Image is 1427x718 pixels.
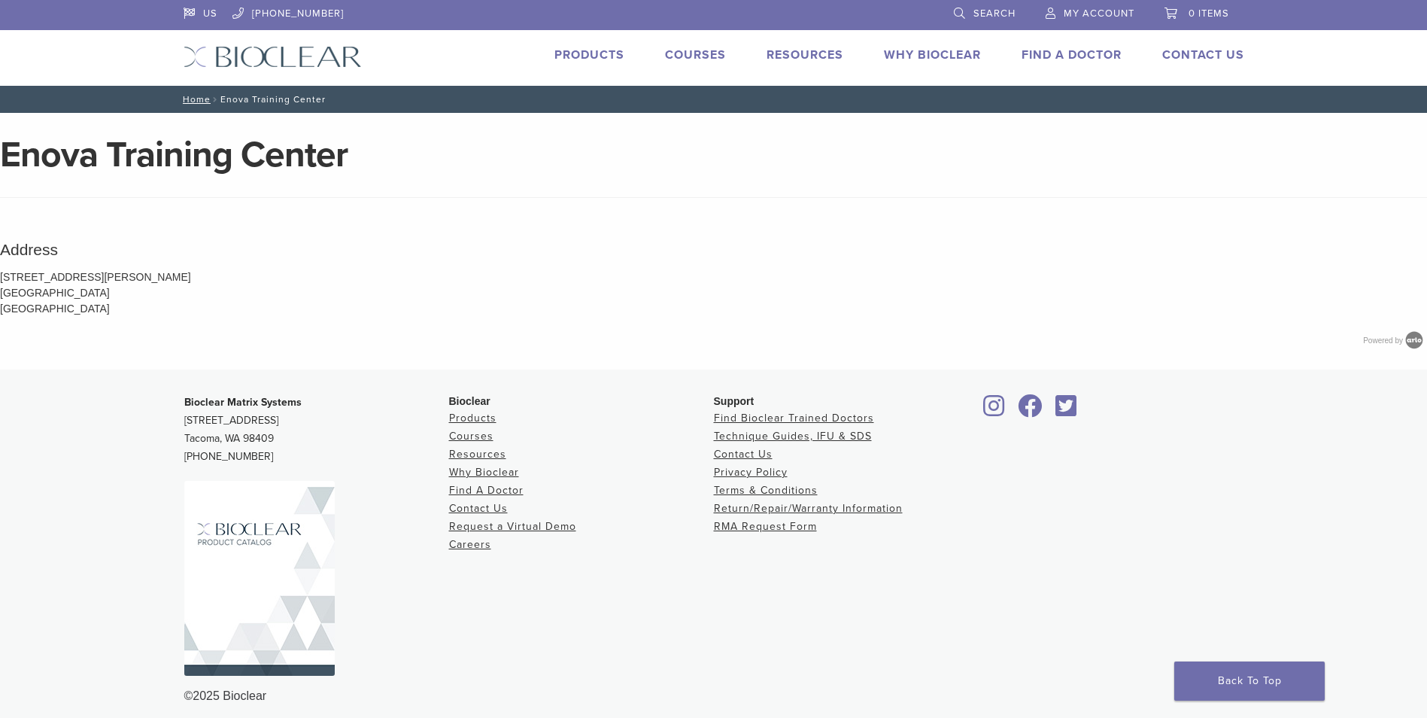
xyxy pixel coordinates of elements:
span: / [211,96,220,103]
img: Arlo training & Event Software [1403,329,1425,351]
a: Resources [767,47,843,62]
span: Bioclear [449,395,490,407]
a: Products [449,412,496,424]
a: Contact Us [449,502,508,515]
span: 0 items [1189,8,1229,20]
a: Why Bioclear [449,466,519,479]
a: Powered by [1363,336,1427,345]
a: Resources [449,448,506,461]
a: Privacy Policy [714,466,788,479]
a: Home [178,94,211,105]
strong: Bioclear Matrix Systems [184,396,302,409]
a: Request a Virtual Demo [449,520,576,533]
a: Why Bioclear [884,47,981,62]
a: Find Bioclear Trained Doctors [714,412,874,424]
a: Careers [449,538,491,551]
a: Find A Doctor [449,484,524,497]
span: Search [973,8,1016,20]
a: Courses [665,47,726,62]
a: Courses [449,430,493,443]
a: Terms & Conditions [714,484,818,497]
img: Bioclear [184,481,335,676]
a: Technique Guides, IFU & SDS [714,430,872,443]
p: [STREET_ADDRESS] Tacoma, WA 98409 [PHONE_NUMBER] [184,394,449,466]
a: Bioclear [1013,403,1048,418]
span: Support [714,395,754,407]
a: Find A Doctor [1022,47,1122,62]
a: Products [554,47,624,62]
a: Return/Repair/Warranty Information [714,502,903,515]
a: Bioclear [979,403,1010,418]
img: Bioclear [184,46,362,68]
span: My Account [1064,8,1134,20]
a: Contact Us [714,448,773,461]
a: Bioclear [1051,403,1082,418]
a: RMA Request Form [714,520,817,533]
nav: Enova Training Center [172,86,1255,113]
a: Contact Us [1162,47,1244,62]
div: ©2025 Bioclear [184,687,1243,705]
a: Back To Top [1174,662,1325,701]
